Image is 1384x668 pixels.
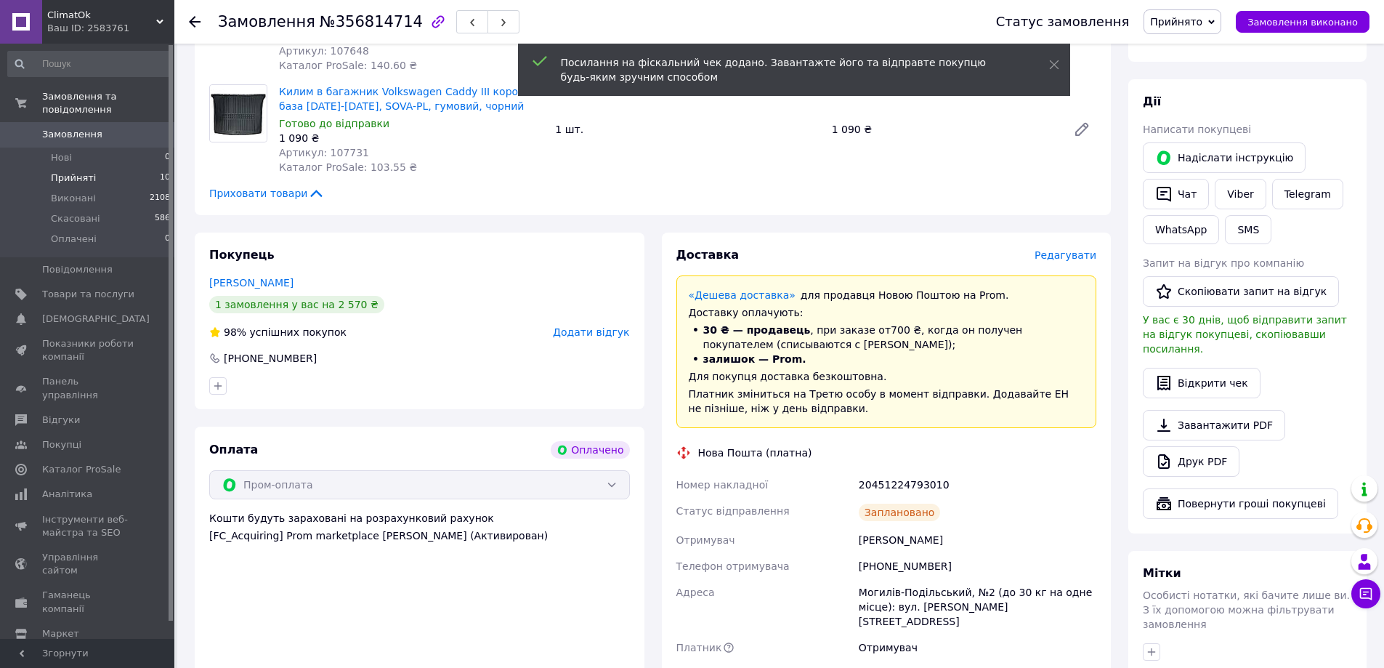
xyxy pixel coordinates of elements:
span: Замовлення та повідомлення [42,90,174,116]
div: 1 090 ₴ [279,131,543,145]
span: Нові [51,151,72,164]
span: Показники роботи компанії [42,337,134,363]
span: Готово до відправки [279,118,389,129]
span: Замовлення виконано [1247,17,1358,28]
span: Гаманець компанії [42,589,134,615]
span: 2108 [150,192,170,205]
a: Килим в багажник Volkswagen Caddy III коротка база [DATE]-[DATE], SOVA-PL, гумовий, чорний [279,86,536,112]
span: У вас є 30 днів, щоб відправити запит на відгук покупцеві, скопіювавши посилання. [1143,314,1347,355]
span: Маркет [42,627,79,640]
span: Скасовані [51,212,100,225]
span: Покупці [42,438,81,451]
span: 586 [155,212,170,225]
span: Доставка [676,248,740,262]
button: Повернути гроші покупцеві [1143,488,1338,519]
span: Аналітика [42,488,92,501]
span: Замовлення [218,13,315,31]
span: Управління сайтом [42,551,134,577]
span: Повідомлення [42,263,113,276]
a: «Дешева доставка» [689,289,796,301]
div: [FC_Acquiring] Prom marketplace [PERSON_NAME] (Активирован) [209,528,630,543]
span: Оплата [209,443,258,456]
span: Артикул: 107731 [279,147,369,158]
a: Завантажити PDF [1143,410,1285,440]
span: Мітки [1143,566,1181,580]
div: Оплачено [551,441,629,459]
span: залишок — Prom. [703,353,806,365]
div: Нова Пошта (платна) [695,446,816,460]
div: [PHONE_NUMBER] [222,351,318,366]
div: Доставку оплачують: [689,305,1085,320]
span: Каталог ProSale: 140.60 ₴ [279,60,417,71]
span: ClimatOk [47,9,156,22]
span: Інструменти веб-майстра та SEO [42,513,134,539]
a: Друк PDF [1143,446,1239,477]
button: Чат з покупцем [1351,579,1380,608]
div: успішних покупок [209,325,347,339]
button: Відкрити чек [1143,368,1260,398]
span: Додати відгук [553,326,629,338]
span: Прийнято [1150,16,1202,28]
button: Замовлення виконано [1236,11,1369,33]
span: Замовлення [42,128,102,141]
span: Отримувач [676,534,735,546]
span: Відгуки [42,414,80,427]
button: Чат [1143,179,1209,209]
li: , при заказе от 700 ₴ , когда он получен покупателем (списываются с [PERSON_NAME]); [689,323,1085,352]
span: 10 [160,172,170,185]
span: Прийняті [51,172,96,185]
div: Посилання на фіскальний чек додано. Завантажте його та відправте покупцю будь-яким зручним способом [561,55,1013,84]
input: Пошук [7,51,171,77]
span: 0 [165,233,170,246]
div: Отримувач [856,635,1099,661]
button: Надіслати інструкцію [1143,142,1306,173]
div: 1 шт. [549,119,825,140]
a: Viber [1215,179,1266,209]
span: 0 [165,151,170,164]
span: Оплачені [51,233,97,246]
span: Написати покупцеві [1143,124,1251,135]
span: 98% [224,326,246,338]
a: Редагувати [1067,115,1096,144]
span: Платник [676,642,722,653]
div: Заплановано [859,504,941,521]
span: [DEMOGRAPHIC_DATA] [42,313,150,326]
span: Особисті нотатки, які бачите лише ви. З їх допомогою можна фільтрувати замовлення [1143,589,1350,630]
button: SMS [1225,215,1271,244]
span: Адреса [676,587,715,598]
button: Скопіювати запит на відгук [1143,276,1339,307]
span: 30 ₴ — продавець [703,324,811,336]
div: Платник зміниться на Третю особу в момент відправки. Додавайте ЕН не пізніше, ніж у день відправки. [689,387,1085,416]
div: Повернутися назад [189,15,201,29]
div: Могилів-Подільський, №2 (до 30 кг на одне місце): вул. [PERSON_NAME][STREET_ADDRESS] [856,579,1099,635]
div: [PERSON_NAME] [856,527,1099,553]
span: Статус відправлення [676,505,790,517]
div: Для покупця доставка безкоштовна. [689,369,1085,384]
div: Статус замовлення [996,15,1130,29]
div: Ваш ID: 2583761 [47,22,174,35]
span: Покупець [209,248,275,262]
div: 20451224793010 [856,472,1099,498]
span: Панель управління [42,375,134,401]
span: Редагувати [1035,249,1096,261]
div: Кошти будуть зараховані на розрахунковий рахунок [209,511,630,543]
img: Килим в багажник Volkswagen Caddy III коротка база 2003-2020, SOVA-PL, гумовий, чорний [210,85,267,142]
span: Товари та послуги [42,288,134,301]
span: Приховати товари [209,186,325,201]
span: Каталог ProSale: 103.55 ₴ [279,161,417,173]
span: Артикул: 107648 [279,45,369,57]
span: Запит на відгук про компанію [1143,257,1304,269]
span: Дії [1143,94,1161,108]
a: Telegram [1272,179,1343,209]
span: Телефон отримувача [676,560,790,572]
div: 1 090 ₴ [826,119,1061,140]
a: WhatsApp [1143,215,1219,244]
div: 1 замовлення у вас на 2 570 ₴ [209,296,384,313]
span: №356814714 [320,13,423,31]
div: [PHONE_NUMBER] [856,553,1099,579]
span: Каталог ProSale [42,463,121,476]
span: Виконані [51,192,96,205]
div: для продавця Новою Поштою на Prom. [689,288,1085,302]
span: Номер накладної [676,479,769,491]
a: [PERSON_NAME] [209,277,294,289]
